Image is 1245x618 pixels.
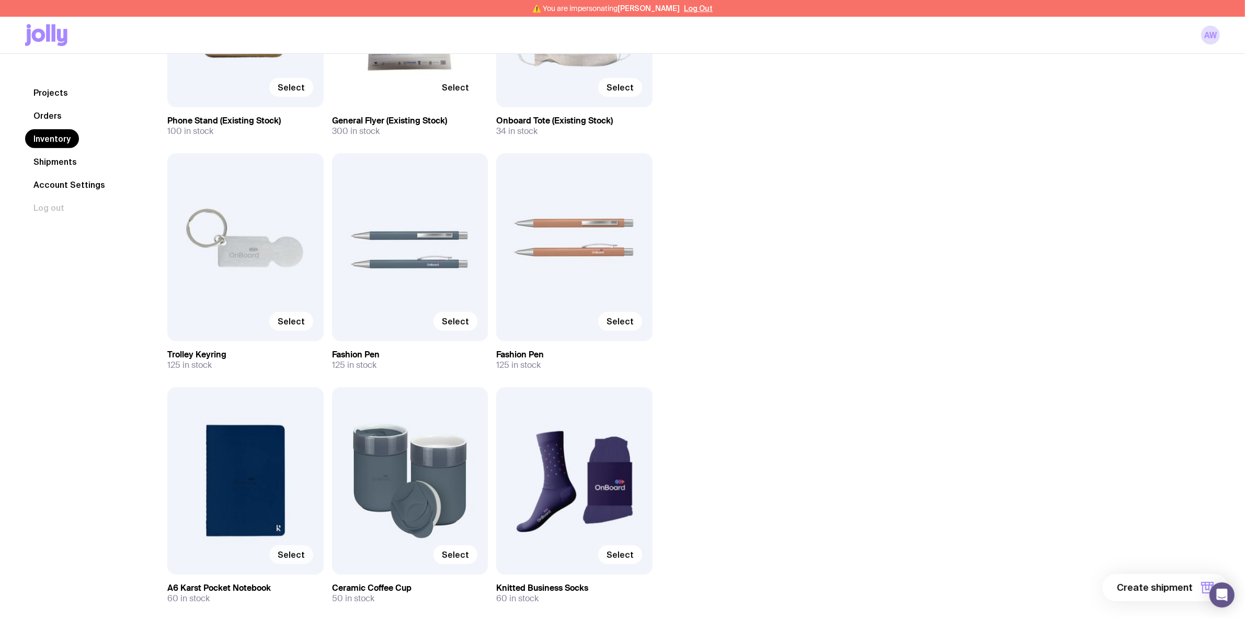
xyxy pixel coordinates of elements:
[332,116,488,126] h3: General Flyer (Existing Stock)
[496,583,653,593] h3: Knitted Business Socks
[167,360,212,370] span: 125 in stock
[25,83,76,102] a: Projects
[1102,574,1228,601] button: Create shipment
[607,549,634,560] span: Select
[25,175,113,194] a: Account Settings
[496,116,653,126] h3: Onboard Tote (Existing Stock)
[1201,26,1220,44] a: AW
[167,116,324,126] h3: Phone Stand (Existing Stock)
[167,593,210,604] span: 60 in stock
[278,316,305,327] span: Select
[496,360,541,370] span: 125 in stock
[607,316,634,327] span: Select
[25,129,79,148] a: Inventory
[442,549,469,560] span: Select
[496,593,539,604] span: 60 in stock
[332,126,380,137] span: 300 in stock
[496,126,538,137] span: 34 in stock
[442,82,469,93] span: Select
[332,593,374,604] span: 50 in stock
[1117,581,1193,594] span: Create shipment
[607,82,634,93] span: Select
[25,106,70,125] a: Orders
[442,316,469,327] span: Select
[167,350,324,360] h3: Trolley Keyring
[618,4,680,13] span: [PERSON_NAME]
[684,4,713,13] button: Log Out
[332,360,376,370] span: 125 in stock
[278,549,305,560] span: Select
[332,350,488,360] h3: Fashion Pen
[25,198,73,217] button: Log out
[25,152,85,171] a: Shipments
[278,82,305,93] span: Select
[167,126,213,137] span: 100 in stock
[532,4,680,13] span: ⚠️ You are impersonating
[332,583,488,593] h3: Ceramic Coffee Cup
[167,583,324,593] h3: A6 Karst Pocket Notebook
[496,350,653,360] h3: Fashion Pen
[1209,582,1235,608] div: Open Intercom Messenger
